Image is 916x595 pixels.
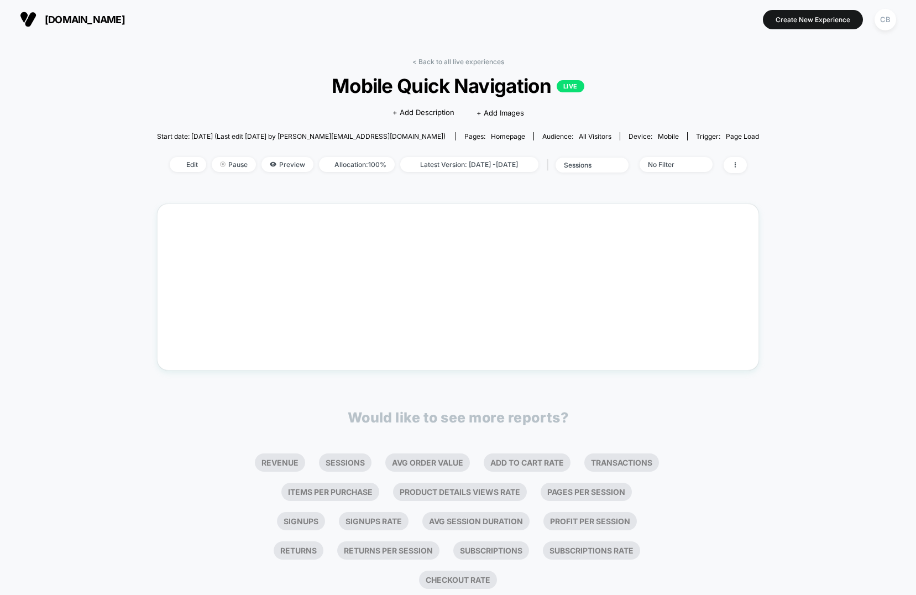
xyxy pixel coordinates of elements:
[20,11,36,28] img: Visually logo
[337,541,439,560] li: Returns Per Session
[319,453,371,472] li: Sessions
[422,512,530,530] li: Avg Session Duration
[696,132,759,140] div: Trigger:
[453,541,529,560] li: Subscriptions
[648,160,692,169] div: No Filter
[17,11,128,28] button: [DOMAIN_NAME]
[412,58,504,66] a: < Back to all live experiences
[419,571,497,589] li: Checkout Rate
[274,541,323,560] li: Returns
[584,453,659,472] li: Transactions
[277,512,325,530] li: Signups
[763,10,863,29] button: Create New Experience
[620,132,687,140] span: Device:
[557,80,584,92] p: LIVE
[543,512,637,530] li: Profit Per Session
[543,541,640,560] li: Subscriptions Rate
[385,453,470,472] li: Avg Order Value
[170,157,206,172] span: Edit
[542,132,611,140] div: Audience:
[541,483,632,501] li: Pages Per Session
[157,132,446,140] span: Start date: [DATE] (Last edit [DATE] by [PERSON_NAME][EMAIL_ADDRESS][DOMAIN_NAME])
[392,107,454,118] span: + Add Description
[339,512,409,530] li: Signups Rate
[319,157,395,172] span: Allocation: 100%
[875,9,896,30] div: CB
[393,483,527,501] li: Product Details Views Rate
[261,157,313,172] span: Preview
[484,453,570,472] li: Add To Cart Rate
[400,157,538,172] span: Latest Version: [DATE] - [DATE]
[658,132,679,140] span: mobile
[871,8,899,31] button: CB
[187,74,729,97] span: Mobile Quick Navigation
[45,14,125,25] span: [DOMAIN_NAME]
[477,108,524,117] span: + Add Images
[255,453,305,472] li: Revenue
[212,157,256,172] span: Pause
[348,409,569,426] p: Would like to see more reports?
[491,132,525,140] span: homepage
[579,132,611,140] span: All Visitors
[220,161,226,167] img: end
[544,157,556,173] span: |
[281,483,379,501] li: Items Per Purchase
[464,132,525,140] div: Pages:
[726,132,759,140] span: Page Load
[564,161,608,169] div: sessions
